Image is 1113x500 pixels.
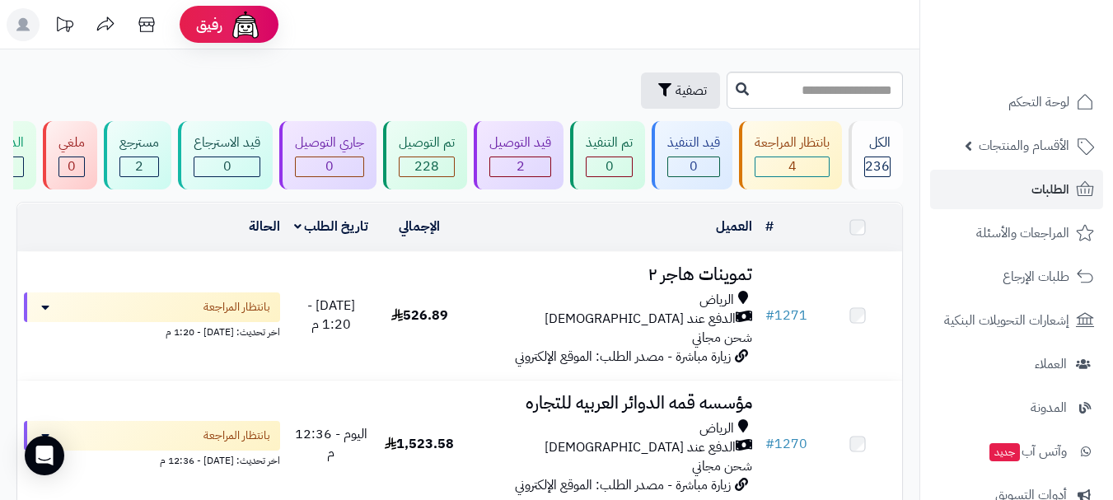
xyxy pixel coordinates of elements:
[135,157,143,176] span: 2
[249,217,280,236] a: الحالة
[120,157,158,176] div: 2
[765,434,774,454] span: #
[175,121,276,189] a: قيد الاسترجاع 0
[68,157,76,176] span: 0
[119,133,159,152] div: مسترجع
[930,213,1103,253] a: المراجعات والأسئلة
[930,388,1103,428] a: المدونة
[295,133,364,152] div: جاري التوصيل
[930,301,1103,340] a: إشعارات التحويلات البنكية
[325,157,334,176] span: 0
[699,291,734,310] span: الرياض
[668,157,719,176] div: 0
[692,456,752,476] span: شحن مجاني
[194,157,260,176] div: 0
[1001,44,1097,79] img: logo-2.png
[736,121,845,189] a: بانتظار المراجعة 4
[716,217,752,236] a: العميل
[845,121,906,189] a: الكل236
[400,157,454,176] div: 228
[24,322,280,339] div: اخر تحديث: [DATE] - 1:20 م
[380,121,470,189] a: تم التوصيل 228
[676,81,707,100] span: تصفية
[391,306,448,325] span: 526.89
[930,82,1103,122] a: لوحة التحكم
[979,134,1069,157] span: الأقسام والمنتجات
[1035,353,1067,376] span: العملاء
[930,344,1103,384] a: العملاء
[470,265,752,284] h3: تموينات هاجر ٢
[203,299,270,315] span: بانتظار المراجعة
[203,428,270,444] span: بانتظار المراجعة
[296,157,363,176] div: 0
[692,328,752,348] span: شحن مجاني
[944,309,1069,332] span: إشعارات التحويلات البنكية
[988,440,1067,463] span: وآتس آب
[788,157,797,176] span: 4
[307,296,355,334] span: [DATE] - 1:20 م
[667,133,720,152] div: قيد التنفيذ
[765,217,774,236] a: #
[641,72,720,109] button: تصفية
[489,133,551,152] div: قيد التوصيل
[40,121,101,189] a: ملغي 0
[399,217,440,236] a: الإجمالي
[765,306,774,325] span: #
[515,475,731,495] span: زيارة مباشرة - مصدر الطلب: الموقع الإلكتروني
[470,121,567,189] a: قيد التوصيل 2
[490,157,550,176] div: 2
[196,15,222,35] span: رفيق
[470,394,752,413] h3: مؤسسه قمه الدوائر العربيه للتجاره
[517,157,525,176] span: 2
[545,310,736,329] span: الدفع عند [DEMOGRAPHIC_DATA]
[586,133,633,152] div: تم التنفيذ
[755,157,829,176] div: 4
[58,133,85,152] div: ملغي
[276,121,380,189] a: جاري التوصيل 0
[690,157,698,176] span: 0
[989,443,1020,461] span: جديد
[24,451,280,468] div: اخر تحديث: [DATE] - 12:36 م
[294,217,369,236] a: تاريخ الطلب
[1008,91,1069,114] span: لوحة التحكم
[755,133,830,152] div: بانتظار المراجعة
[545,438,736,457] span: الدفع عند [DEMOGRAPHIC_DATA]
[765,306,807,325] a: #1271
[223,157,231,176] span: 0
[567,121,648,189] a: تم التنفيذ 0
[1031,178,1069,201] span: الطلبات
[194,133,260,152] div: قيد الاسترجاع
[385,434,454,454] span: 1,523.58
[930,432,1103,471] a: وآتس آبجديد
[229,8,262,41] img: ai-face.png
[865,157,890,176] span: 236
[515,347,731,367] span: زيارة مباشرة - مصدر الطلب: الموقع الإلكتروني
[44,8,85,45] a: تحديثات المنصة
[648,121,736,189] a: قيد التنفيذ 0
[101,121,175,189] a: مسترجع 2
[59,157,84,176] div: 0
[1031,396,1067,419] span: المدونة
[864,133,891,152] div: الكل
[930,257,1103,297] a: طلبات الإرجاع
[699,419,734,438] span: الرياض
[414,157,439,176] span: 228
[399,133,455,152] div: تم التوصيل
[25,436,64,475] div: Open Intercom Messenger
[930,170,1103,209] a: الطلبات
[765,434,807,454] a: #1270
[606,157,614,176] span: 0
[1003,265,1069,288] span: طلبات الإرجاع
[976,222,1069,245] span: المراجعات والأسئلة
[587,157,632,176] div: 0
[295,424,367,463] span: اليوم - 12:36 م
